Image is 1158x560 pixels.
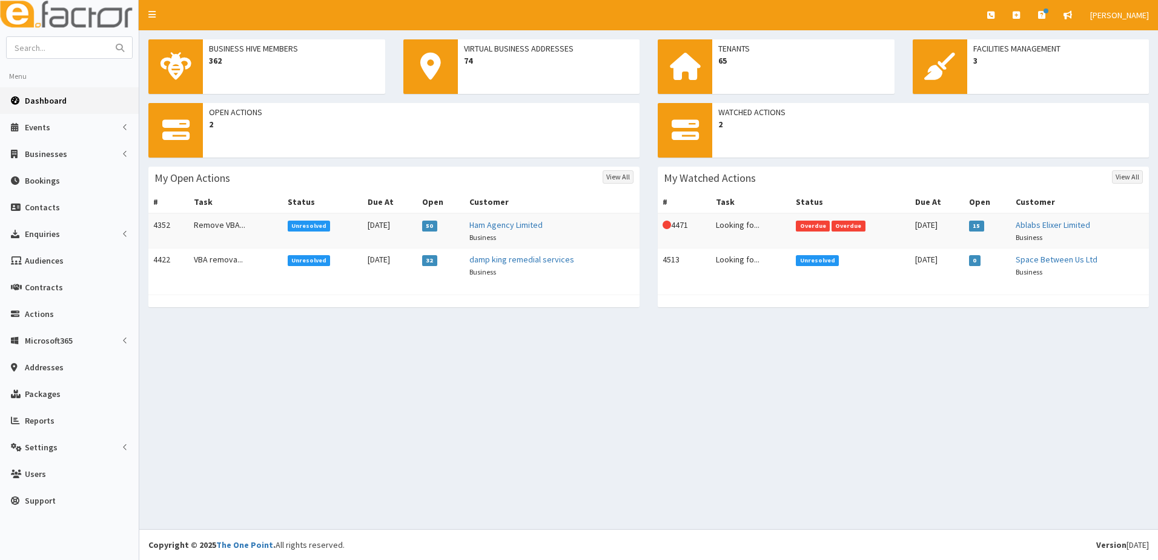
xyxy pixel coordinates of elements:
span: Open Actions [209,106,634,118]
td: 4513 [658,248,711,283]
th: # [148,191,189,213]
span: 0 [969,255,981,266]
td: [DATE] [910,248,964,283]
i: This Action is overdue! [663,221,671,229]
span: Bookings [25,175,60,186]
a: The One Point [216,539,273,550]
strong: Copyright © 2025 . [148,539,276,550]
span: Events [25,122,50,133]
span: Unresolved [288,221,331,232]
span: [PERSON_NAME] [1090,10,1149,21]
td: Looking fo... [711,248,792,283]
span: Overdue [796,221,830,232]
span: Virtual Business Addresses [464,42,634,55]
th: Status [791,191,910,213]
span: 362 [209,55,379,67]
span: 32 [422,255,437,266]
span: Overdue [832,221,865,232]
small: Business [469,267,496,276]
span: Dashboard [25,95,67,106]
span: Contacts [25,202,60,213]
span: Facilities Management [973,42,1143,55]
span: 74 [464,55,634,67]
span: Addresses [25,362,64,373]
a: View All [603,170,634,184]
td: Remove VBA... [189,213,282,248]
th: # [658,191,711,213]
a: damp king remedial services [469,254,574,265]
span: Unresolved [796,255,839,266]
td: 4352 [148,213,189,248]
span: Audiences [25,255,64,266]
span: Users [25,468,46,479]
span: Actions [25,308,54,319]
span: 50 [422,221,437,232]
th: Due At [363,191,417,213]
th: Open [964,191,1011,213]
span: 2 [209,118,634,130]
footer: All rights reserved. [139,529,1158,560]
td: Looking fo... [711,213,792,248]
span: Contracts [25,282,63,293]
b: Version [1096,539,1127,550]
span: Enquiries [25,228,60,239]
span: 15 [969,221,984,232]
td: 4471 [658,213,711,248]
span: Settings [25,442,58,453]
td: 4422 [148,248,189,283]
div: [DATE] [1096,539,1149,551]
small: Business [469,233,496,242]
span: Business Hive Members [209,42,379,55]
th: Task [711,191,792,213]
span: Microsoft365 [25,335,73,346]
th: Customer [465,191,640,213]
a: View All [1112,170,1143,184]
td: [DATE] [363,248,417,283]
span: 3 [973,55,1143,67]
span: Packages [25,388,61,399]
small: Business [1016,233,1042,242]
span: Businesses [25,148,67,159]
th: Customer [1011,191,1149,213]
a: Space Between Us Ltd [1016,254,1097,265]
span: 2 [718,118,1143,130]
input: Search... [7,37,108,58]
td: [DATE] [363,213,417,248]
span: Reports [25,415,55,426]
h3: My Watched Actions [664,173,756,184]
span: Tenants [718,42,888,55]
th: Due At [910,191,964,213]
a: Ablabs Elixer Limited [1016,219,1090,230]
th: Status [283,191,363,213]
span: Support [25,495,56,506]
span: 65 [718,55,888,67]
a: Ham Agency Limited [469,219,543,230]
h3: My Open Actions [154,173,230,184]
td: VBA remova... [189,248,282,283]
span: Unresolved [288,255,331,266]
td: [DATE] [910,213,964,248]
th: Open [417,191,465,213]
th: Task [189,191,282,213]
span: Watched Actions [718,106,1143,118]
small: Business [1016,267,1042,276]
